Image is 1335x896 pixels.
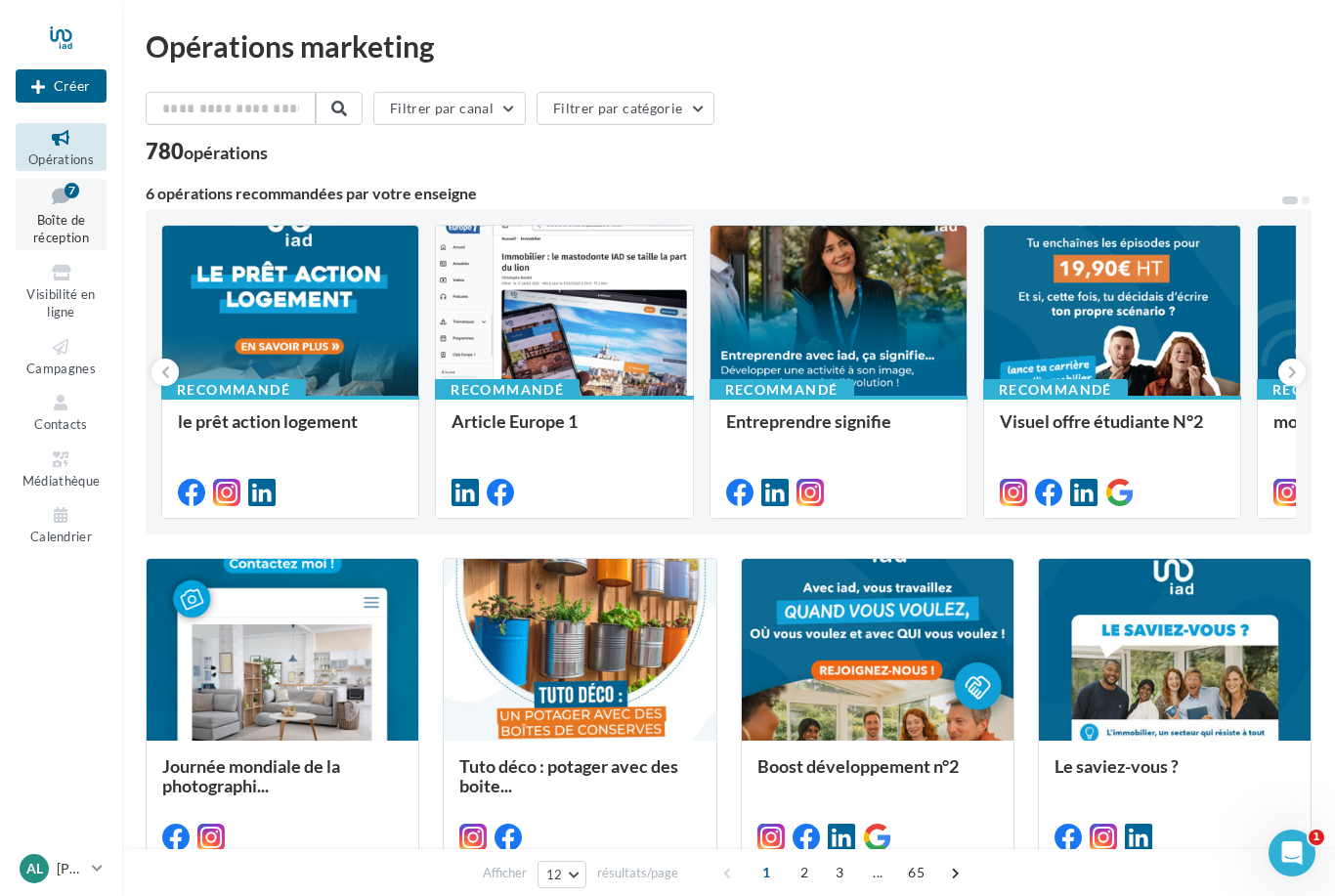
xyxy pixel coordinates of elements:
[161,379,306,401] div: Recommandé
[146,141,268,162] div: 780
[33,212,89,246] span: Boîte de réception
[162,755,340,796] span: Journée mondiale de la photographi...
[538,861,587,888] button: 12
[983,379,1128,401] div: Recommandé
[16,258,107,324] a: Visibilité en ligne
[597,864,678,882] span: résultats/page
[546,867,563,882] span: 12
[710,379,854,401] div: Recommandé
[28,151,94,167] span: Opérations
[900,857,932,888] span: 65
[34,416,88,432] span: Contacts
[16,69,107,103] div: Nouvelle campagne
[435,379,580,401] div: Recommandé
[16,123,107,171] a: Opérations
[16,69,107,103] button: Créer
[373,92,526,125] button: Filtrer par canal
[1269,830,1315,876] iframe: Intercom live chat
[862,857,893,888] span: ...
[16,445,107,492] a: Médiathèque
[65,183,79,198] div: 7
[483,864,527,882] span: Afficher
[459,755,678,796] span: Tuto déco : potager avec des boite...
[1309,830,1324,845] span: 1
[16,500,107,548] a: Calendrier
[757,755,959,777] span: Boost développement n°2
[146,186,1280,201] div: 6 opérations recommandées par votre enseigne
[726,410,891,432] span: Entreprendre signifie
[26,286,95,320] span: Visibilité en ligne
[178,410,358,432] span: le prêt action logement
[26,361,96,376] span: Campagnes
[537,92,714,125] button: Filtrer par catégorie
[184,144,268,161] div: opérations
[824,857,855,888] span: 3
[30,529,92,544] span: Calendrier
[57,859,84,878] p: [PERSON_NAME]
[1000,410,1203,432] span: Visuel offre étudiante N°2
[22,473,101,489] span: Médiathèque
[16,388,107,436] a: Contacts
[16,332,107,380] a: Campagnes
[16,850,107,887] a: Al [PERSON_NAME]
[452,410,578,432] span: Article Europe 1
[789,857,820,888] span: 2
[16,179,107,250] a: Boîte de réception7
[751,857,782,888] span: 1
[146,31,1312,61] div: Opérations marketing
[26,859,43,878] span: Al
[1055,755,1179,777] span: Le saviez-vous ?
